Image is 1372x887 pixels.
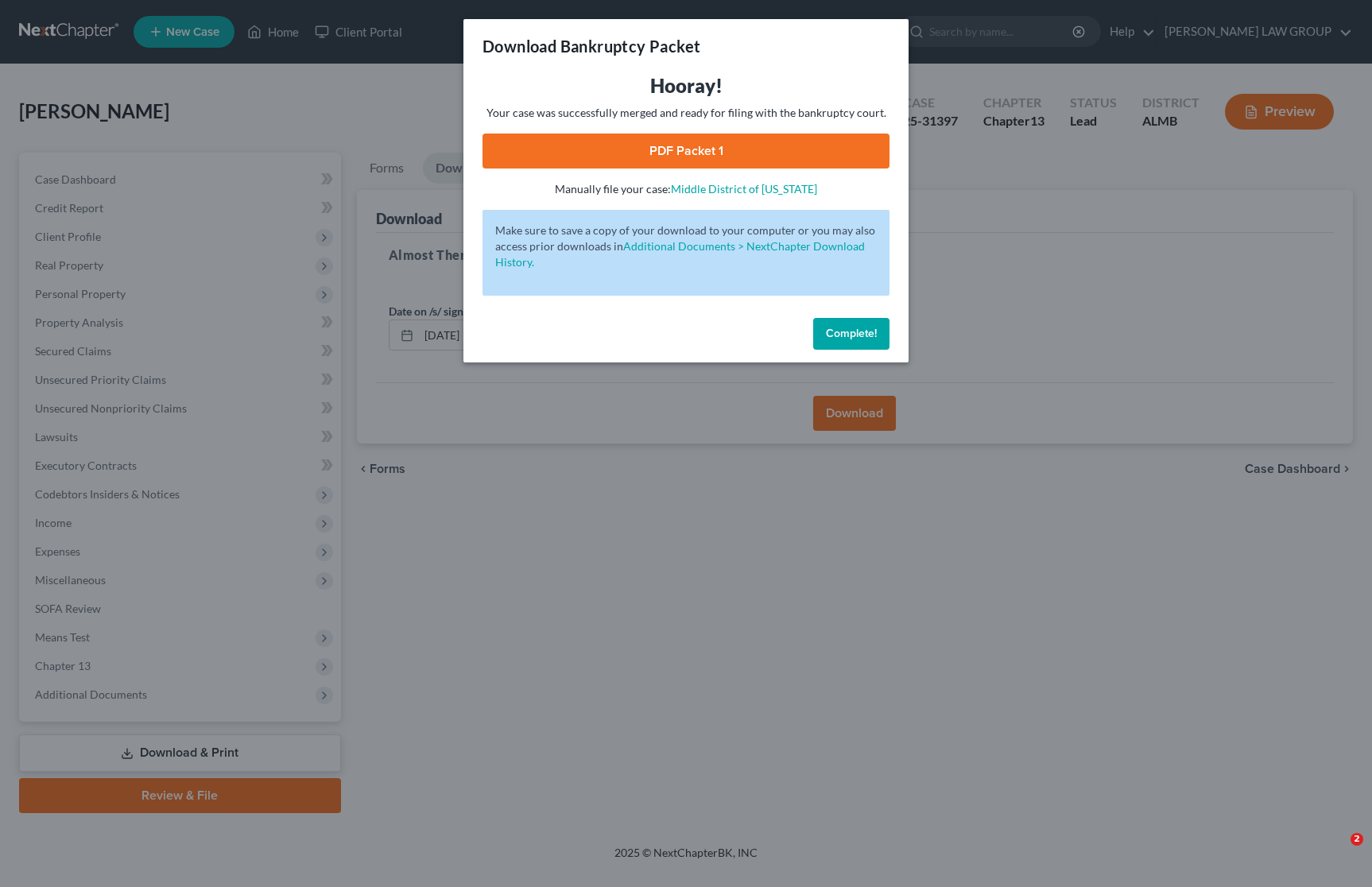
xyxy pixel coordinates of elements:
[1318,833,1356,871] iframe: Intercom live chat
[483,35,700,57] h3: Download Bankruptcy Packet
[483,73,889,99] h3: Hooray!
[495,223,877,270] p: Make sure to save a copy of your download to your computer or you may also access prior downloads in
[495,239,865,269] a: Additional Documents > NextChapter Download History.
[826,327,877,340] span: Complete!
[1351,833,1363,846] span: 2
[813,318,889,350] button: Complete!
[483,134,889,168] a: PDF Packet 1
[671,182,817,196] a: Middle District of [US_STATE]
[483,105,889,121] p: Your case was successfully merged and ready for filing with the bankruptcy court.
[483,181,889,197] p: Manually file your case:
